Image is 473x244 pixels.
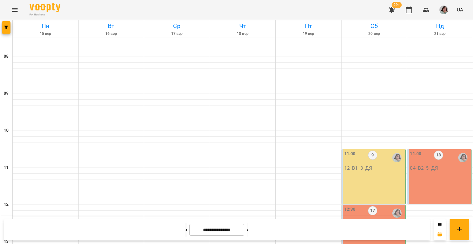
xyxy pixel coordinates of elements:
[30,13,60,17] span: For Business
[277,21,340,31] h6: Пт
[145,31,209,37] h6: 17 вер
[4,53,9,60] h6: 08
[14,21,77,31] h6: Пн
[410,165,438,171] p: 04_В2_5_ДЯ
[4,127,9,134] h6: 10
[368,151,377,160] label: 9
[410,151,421,157] label: 11:00
[408,21,472,31] h6: Нд
[145,21,209,31] h6: Ср
[344,165,372,171] p: 12_В1_3_ДЯ
[277,31,340,37] h6: 19 вер
[457,6,463,13] span: UA
[368,206,377,215] label: 17
[392,209,402,218] img: Дар'я Я.
[344,151,356,157] label: 11:00
[439,6,448,14] img: af639ac19055896d32b34a874535cdcb.jpeg
[211,31,275,37] h6: 18 вер
[4,164,9,171] h6: 11
[4,90,9,97] h6: 09
[211,21,275,31] h6: Чт
[14,31,77,37] h6: 15 вер
[79,21,143,31] h6: Вт
[342,31,406,37] h6: 20 вер
[434,151,443,160] label: 18
[392,2,402,8] span: 99+
[7,2,22,17] button: Menu
[79,31,143,37] h6: 16 вер
[392,153,402,162] img: Дар'я Я.
[30,3,60,12] img: Voopty Logo
[458,153,467,162] img: Дар'я Я.
[408,31,472,37] h6: 21 вер
[454,4,466,15] button: UA
[344,206,356,213] label: 12:30
[4,201,9,208] h6: 12
[342,21,406,31] h6: Сб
